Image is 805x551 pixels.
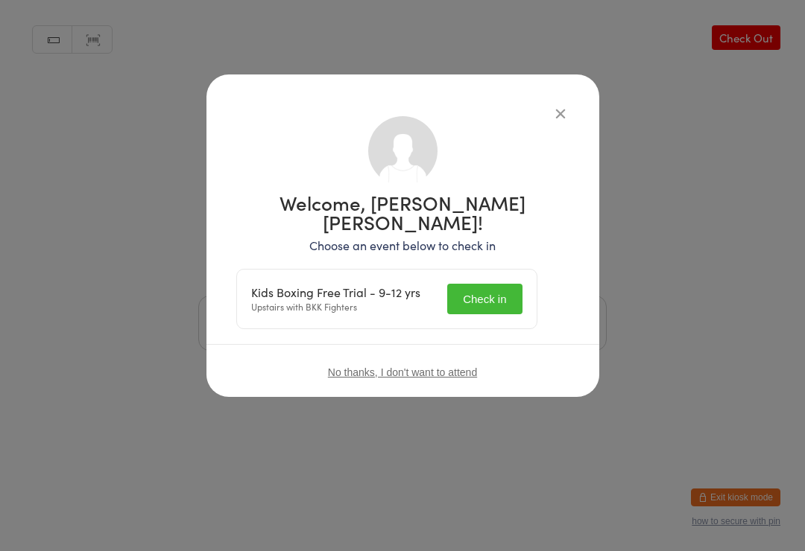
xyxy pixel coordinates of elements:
[236,237,569,254] p: Choose an event below to check in
[368,116,438,185] img: no_photo.png
[251,285,420,313] div: Upstairs with BKK Fighters
[251,285,420,299] div: Kids Boxing Free Trial - 9-12 yrs
[236,193,569,232] h1: Welcome, [PERSON_NAME] [PERSON_NAME]!
[328,366,477,378] button: No thanks, I don't want to attend
[447,284,522,314] button: Check in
